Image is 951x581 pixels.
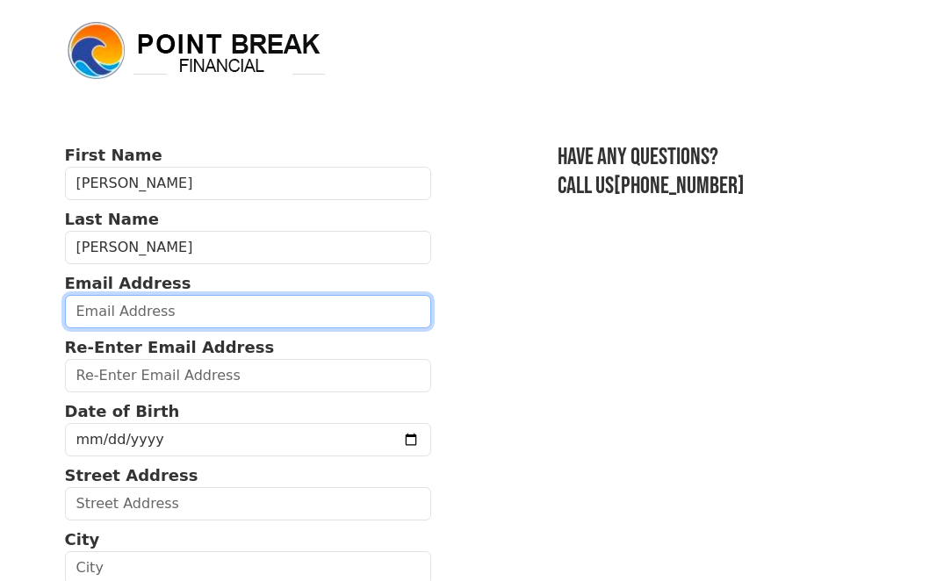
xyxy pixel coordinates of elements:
strong: City [65,530,100,549]
h3: Have any questions? [558,143,887,172]
input: Street Address [65,487,431,520]
strong: Date of Birth [65,402,180,420]
strong: Last Name [65,210,159,228]
strong: Street Address [65,466,198,484]
img: logo.png [65,19,328,82]
input: Re-Enter Email Address [65,359,431,392]
input: Email Address [65,295,431,328]
strong: First Name [65,146,162,164]
input: Last Name [65,231,431,264]
strong: Email Address [65,274,191,292]
h3: Call us [558,172,887,201]
strong: Re-Enter Email Address [65,338,275,356]
input: First Name [65,167,431,200]
a: [PHONE_NUMBER] [614,171,745,200]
